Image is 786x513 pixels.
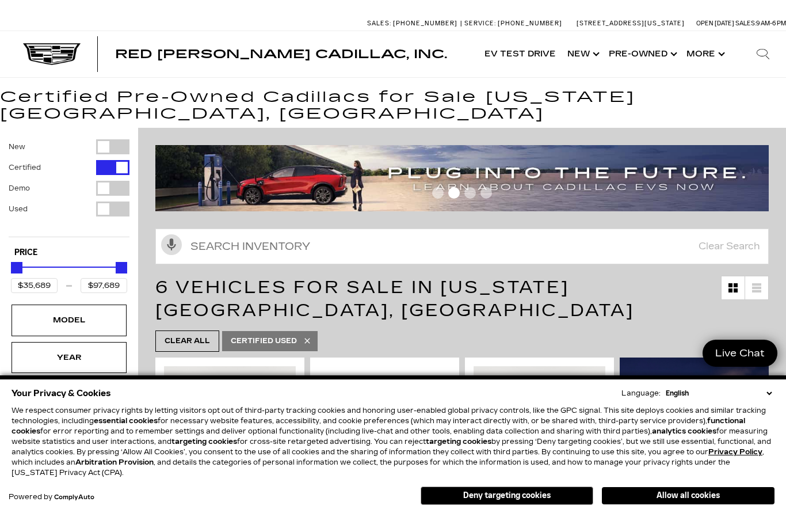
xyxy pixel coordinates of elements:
[603,31,681,77] a: Pre-Owned
[12,405,774,478] p: We respect consumer privacy rights by letting visitors opt out of third-party tracking cookies an...
[480,187,492,199] span: Go to slide 4
[602,487,774,504] button: Allow all cookies
[75,458,154,466] strong: Arbitration Provision
[9,493,94,501] div: Powered by
[562,31,603,77] a: New
[155,277,634,321] span: 6 Vehicles for Sale in [US_STATE][GEOGRAPHIC_DATA], [GEOGRAPHIC_DATA]
[621,390,661,397] div: Language:
[115,47,447,61] span: Red [PERSON_NAME] Cadillac, Inc.
[448,187,460,199] span: Go to slide 2
[432,187,444,199] span: Go to slide 1
[426,438,491,446] strong: targeting cookies
[94,417,158,425] strong: essential cookies
[709,347,770,360] span: Live Chat
[161,234,182,255] svg: Click to toggle on voice search
[735,20,756,27] span: Sales:
[11,262,22,273] div: Minimum Price
[116,262,127,273] div: Maximum Price
[40,314,98,326] div: Model
[464,187,476,199] span: Go to slide 3
[756,20,786,27] span: 9 AM-6 PM
[681,31,728,77] button: More
[474,366,605,465] img: 2024 Cadillac CT5 Premium Luxury
[393,20,457,27] span: [PHONE_NUMBER]
[703,340,777,367] a: Live Chat
[498,20,562,27] span: [PHONE_NUMBER]
[164,366,296,465] img: 2022 Cadillac XT5 Premium Luxury
[12,305,127,336] div: ModelModel
[460,20,565,26] a: Service: [PHONE_NUMBER]
[9,203,28,215] label: Used
[367,20,460,26] a: Sales: [PHONE_NUMBER]
[81,278,127,293] input: Maximum
[421,487,593,505] button: Deny targeting cookies
[23,43,81,65] img: Cadillac Dark Logo with Cadillac White Text
[464,20,496,27] span: Service:
[231,334,297,348] span: Certified Used
[319,366,451,468] img: 2022 Cadillac XT4 Sport
[171,438,237,446] strong: targeting cookies
[9,141,25,153] label: New
[155,145,769,211] img: ev-blog-post-banners4
[708,448,762,456] a: Privacy Policy
[12,385,111,401] span: Your Privacy & Cookies
[54,494,94,501] a: ComplyAuto
[577,20,685,27] a: [STREET_ADDRESS][US_STATE]
[155,229,769,264] input: Search Inventory
[12,342,127,373] div: YearYear
[165,334,210,348] span: Clear All
[11,278,58,293] input: Minimum
[652,427,716,435] strong: analytics cookies
[9,162,41,173] label: Certified
[115,48,447,60] a: Red [PERSON_NAME] Cadillac, Inc.
[479,31,562,77] a: EV Test Drive
[9,139,129,237] div: Filter by Vehicle Type
[9,183,30,194] label: Demo
[663,388,774,398] select: Language Select
[40,351,98,364] div: Year
[367,20,391,27] span: Sales:
[14,248,124,258] h5: Price
[11,258,127,293] div: Price
[696,20,734,27] span: Open [DATE]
